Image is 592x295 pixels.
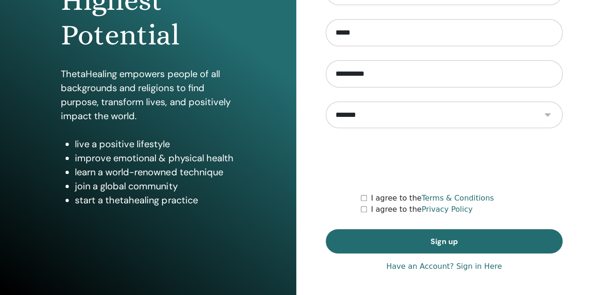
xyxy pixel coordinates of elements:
[373,142,515,179] iframe: reCAPTCHA
[75,179,235,193] li: join a global community
[75,193,235,207] li: start a thetahealing practice
[422,205,473,214] a: Privacy Policy
[431,237,458,246] span: Sign up
[61,67,235,123] p: ThetaHealing empowers people of all backgrounds and religions to find purpose, transform lives, a...
[371,193,494,204] label: I agree to the
[75,151,235,165] li: improve emotional & physical health
[386,261,502,272] a: Have an Account? Sign in Here
[75,165,235,179] li: learn a world-renowned technique
[422,194,494,202] a: Terms & Conditions
[75,137,235,151] li: live a positive lifestyle
[371,204,472,215] label: I agree to the
[326,229,563,253] button: Sign up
